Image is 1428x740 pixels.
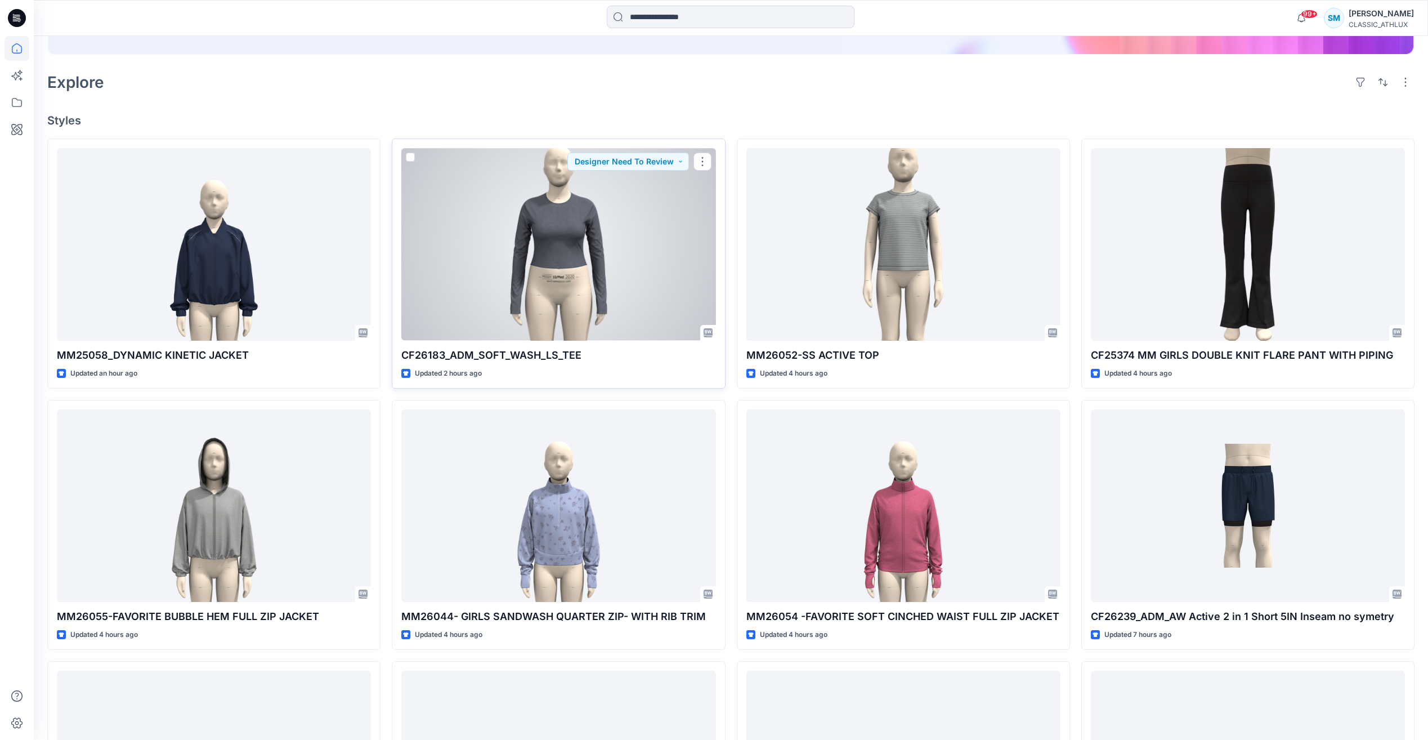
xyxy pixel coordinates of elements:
a: CF26183_ADM_SOFT_WASH_LS_TEE [401,148,715,340]
p: CF26183_ADM_SOFT_WASH_LS_TEE [401,347,715,363]
p: Updated 7 hours ago [1104,629,1171,641]
p: MM26055-FAVORITE BUBBLE HEM FULL ZIP JACKET [57,609,371,625]
h2: Explore [47,73,104,91]
a: CF25374 MM GIRLS DOUBLE KNIT FLARE PANT WITH PIPING [1091,148,1405,340]
a: MM26054 -FAVORITE SOFT CINCHED WAIST FULL ZIP JACKET [746,409,1060,601]
div: [PERSON_NAME] [1349,7,1414,20]
p: Updated 4 hours ago [415,629,482,641]
p: Updated 4 hours ago [1104,368,1172,380]
p: Updated 2 hours ago [415,368,482,380]
p: Updated 4 hours ago [760,629,827,641]
p: MM26052-SS ACTIVE TOP [746,347,1060,363]
p: MM25058_DYNAMIC KINETIC JACKET [57,347,371,363]
p: CF25374 MM GIRLS DOUBLE KNIT FLARE PANT WITH PIPING [1091,347,1405,363]
div: CLASSIC_ATHLUX [1349,20,1414,29]
h4: Styles [47,114,1414,127]
a: CF26239_ADM_AW Active 2 in 1 Short 5IN Inseam no symetry [1091,409,1405,601]
p: MM26044- GIRLS SANDWASH QUARTER ZIP- WITH RIB TRIM [401,609,715,625]
a: MM25058_DYNAMIC KINETIC JACKET [57,148,371,340]
p: Updated 4 hours ago [760,368,827,380]
a: MM26044- GIRLS SANDWASH QUARTER ZIP- WITH RIB TRIM [401,409,715,601]
a: MM26052-SS ACTIVE TOP [746,148,1060,340]
a: MM26055-FAVORITE BUBBLE HEM FULL ZIP JACKET [57,409,371,601]
p: MM26054 -FAVORITE SOFT CINCHED WAIST FULL ZIP JACKET [746,609,1060,625]
div: SM [1324,8,1344,28]
p: Updated 4 hours ago [70,629,138,641]
span: 99+ [1301,10,1318,19]
p: CF26239_ADM_AW Active 2 in 1 Short 5IN Inseam no symetry [1091,609,1405,625]
p: Updated an hour ago [70,368,137,380]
